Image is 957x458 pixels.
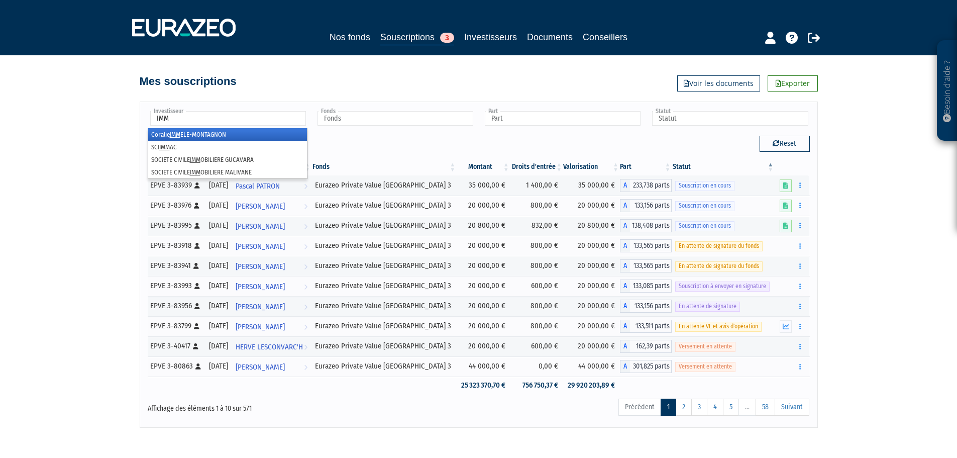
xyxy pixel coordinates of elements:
[208,220,228,231] div: [DATE]
[194,303,200,309] i: [Français] Personne physique
[232,196,311,216] a: [PERSON_NAME]
[510,196,564,216] td: 800,00 €
[457,158,510,175] th: Montant: activer pour trier la colonne par ordre croissant
[304,338,307,356] i: Voir l'investisseur
[236,338,303,356] span: HERVE LESCONVARC'H
[304,177,307,196] i: Voir l'investisseur
[236,318,285,336] span: [PERSON_NAME]
[457,256,510,276] td: 20 000,00 €
[620,300,672,313] div: A - Eurazeo Private Value Europe 3
[620,259,672,272] div: A - Eurazeo Private Value Europe 3
[148,141,307,153] li: SCI AC
[194,203,199,209] i: [Français] Personne physique
[620,280,672,293] div: A - Eurazeo Private Value Europe 3
[194,283,200,289] i: [Français] Personne physique
[630,239,672,252] span: 133,565 parts
[170,131,180,138] em: IMM
[620,158,672,175] th: Part: activer pour trier la colonne par ordre croissant
[232,256,311,276] a: [PERSON_NAME]
[194,182,200,189] i: [Français] Personne physique
[150,200,202,211] div: EPVE 3-83976
[630,340,672,353] span: 162,39 parts
[457,276,510,296] td: 20 000,00 €
[190,156,200,163] em: IMM
[380,30,454,46] a: Souscriptions3
[620,259,630,272] span: A
[236,237,285,256] span: [PERSON_NAME]
[756,399,775,416] a: 58
[563,256,620,276] td: 20 000,00 €
[236,358,285,377] span: [PERSON_NAME]
[315,240,453,251] div: Eurazeo Private Value [GEOGRAPHIC_DATA] 3
[563,216,620,236] td: 20 800,00 €
[208,180,228,191] div: [DATE]
[193,263,199,269] i: [Français] Personne physique
[563,377,620,394] td: 29 920 203,89 €
[148,153,307,166] li: SOCIETE CIVILE OBILIERE GUCAVARA
[620,320,630,333] span: A
[304,257,307,276] i: Voir l'investisseur
[563,158,620,175] th: Valorisation: activer pour trier la colonne par ordre croissant
[675,261,763,271] span: En attente de signature du fonds
[159,143,170,151] em: IMM
[232,216,311,236] a: [PERSON_NAME]
[457,377,510,394] td: 25 323 370,70 €
[330,30,370,44] a: Nos fonds
[190,168,200,176] em: IMM
[315,200,453,211] div: Eurazeo Private Value [GEOGRAPHIC_DATA] 3
[691,399,707,416] a: 3
[232,276,311,296] a: [PERSON_NAME]
[677,75,760,91] a: Voir les documents
[208,260,228,271] div: [DATE]
[620,360,630,373] span: A
[620,300,630,313] span: A
[148,398,415,414] div: Affichage des éléments 1 à 10 sur 571
[315,361,453,372] div: Eurazeo Private Value [GEOGRAPHIC_DATA] 3
[315,301,453,311] div: Eurazeo Private Value [GEOGRAPHIC_DATA] 3
[630,320,672,333] span: 133,511 parts
[661,399,676,416] a: 1
[620,280,630,293] span: A
[315,180,453,191] div: Eurazeo Private Value [GEOGRAPHIC_DATA] 3
[620,340,630,353] span: A
[208,361,228,372] div: [DATE]
[232,296,311,316] a: [PERSON_NAME]
[510,276,564,296] td: 600,00 €
[194,323,199,329] i: [Français] Personne physique
[563,175,620,196] td: 35 000,00 €
[620,360,672,373] div: A - Eurazeo Private Value Europe 3
[457,236,510,256] td: 20 000,00 €
[675,181,734,191] span: Souscription en cours
[510,256,564,276] td: 800,00 €
[132,19,236,37] img: 1732889491-logotype_eurazeo_blanc_rvb.png
[150,180,202,191] div: EPVE 3-83939
[315,260,453,271] div: Eurazeo Private Value [GEOGRAPHIC_DATA] 3
[236,217,285,236] span: [PERSON_NAME]
[510,236,564,256] td: 800,00 €
[672,158,775,175] th: Statut : activer pour trier la colonne par ordre d&eacute;croissant
[208,341,228,351] div: [DATE]
[150,281,202,291] div: EPVE 3-83993
[232,316,311,336] a: [PERSON_NAME]
[150,361,202,372] div: EPVE 3-80863
[304,318,307,336] i: Voir l'investisseur
[630,219,672,232] span: 138,408 parts
[304,217,307,236] i: Voir l'investisseur
[620,199,630,212] span: A
[563,316,620,336] td: 20 000,00 €
[675,322,762,331] span: En attente VL et avis d'opération
[707,399,723,416] a: 4
[563,196,620,216] td: 20 000,00 €
[457,296,510,316] td: 20 000,00 €
[150,321,202,331] div: EPVE 3-83799
[304,197,307,216] i: Voir l'investisseur
[457,356,510,377] td: 44 000,00 €
[194,243,200,249] i: [Français] Personne physique
[620,219,630,232] span: A
[630,280,672,293] span: 133,085 parts
[630,360,672,373] span: 301,825 parts
[620,179,630,192] span: A
[563,236,620,256] td: 20 000,00 €
[148,128,307,141] li: Coralie ELE-MONTAGNON
[457,175,510,196] td: 35 000,00 €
